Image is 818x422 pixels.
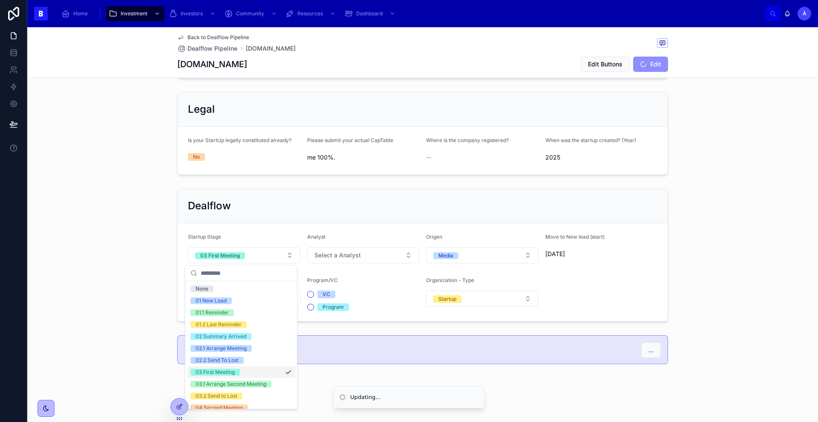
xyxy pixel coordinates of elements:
span: Dealflow Pipeline [187,44,237,53]
div: Program [323,303,344,311]
div: 02 Summary Arrived [196,333,246,340]
div: Suggestions [185,281,297,409]
span: When was the startup created? (Year) [545,137,636,143]
div: 03.2 Send to Lost [196,393,237,399]
div: 03.1 Arrange Second Meeting [196,381,266,388]
button: ... [641,342,661,358]
span: Is your StartUp legally constituted already? [188,137,291,143]
span: Program/VC [307,277,338,283]
button: Select Button [426,247,539,263]
a: Investment [106,6,164,21]
span: Select a Analyst [314,251,361,259]
span: 2025 [545,153,658,162]
span: À [803,10,806,17]
a: [DOMAIN_NAME] [246,44,296,53]
div: 02.1 Arrange Meeting [196,345,247,352]
span: Please submit your actual CapTable [307,137,393,143]
img: App logo [34,7,48,20]
span: Where is the company registered? [426,137,509,143]
h2: Dealflow [188,199,231,213]
span: Back to Dealflow Pipeline [187,34,249,41]
div: scrollable content [55,4,765,23]
span: -- [426,153,431,162]
span: Analyst [307,234,325,240]
div: Rellenaron el summary directamente. [195,350,634,359]
button: Select Button [307,247,420,263]
span: [DATE] [545,250,658,258]
h5: Comentarios que nos dejaron: [195,342,634,348]
div: Startup [438,295,456,303]
span: Resources [297,10,323,17]
span: Community [236,10,264,17]
a: Dealflow Pipeline [177,44,237,53]
div: 01.2 Last Reminder [196,321,242,328]
a: Resources [283,6,340,21]
span: Move to New lead (start) [545,234,605,240]
button: Unselect STARTUP [433,294,461,303]
div: 03 First Meeting [200,252,240,259]
span: Dashboard [356,10,383,17]
div: No [193,153,200,161]
span: Edit Buttons [588,60,622,68]
a: Home [59,6,94,21]
h2: Legal [188,103,215,116]
a: Dashboard [342,6,400,21]
button: Edit Buttons [581,57,630,72]
button: Select Button [188,247,300,263]
div: Updating... [350,393,381,402]
div: 03 First Meeting [196,369,235,376]
div: 01.1 Reminder [196,309,229,316]
div: Media [438,252,453,259]
button: Select Button [426,291,539,307]
div: VC [323,291,330,298]
span: ... [648,346,654,354]
div: 02.2 Send To Lost [196,357,239,364]
span: Home [73,10,88,17]
span: Origen [426,234,442,240]
a: Back to Dealflow Pipeline [177,34,249,41]
div: 04 Second Meeting [196,405,243,411]
span: Investors [181,10,203,17]
a: Community [222,6,281,21]
span: Startup Stage [188,234,221,240]
div: None [196,285,208,292]
span: Organization - Type [426,277,474,283]
span: Investment [121,10,147,17]
div: 01 New Lead [196,297,227,304]
h1: [DOMAIN_NAME] [177,58,247,70]
a: Investors [166,6,220,21]
span: me 100%. [307,153,420,162]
